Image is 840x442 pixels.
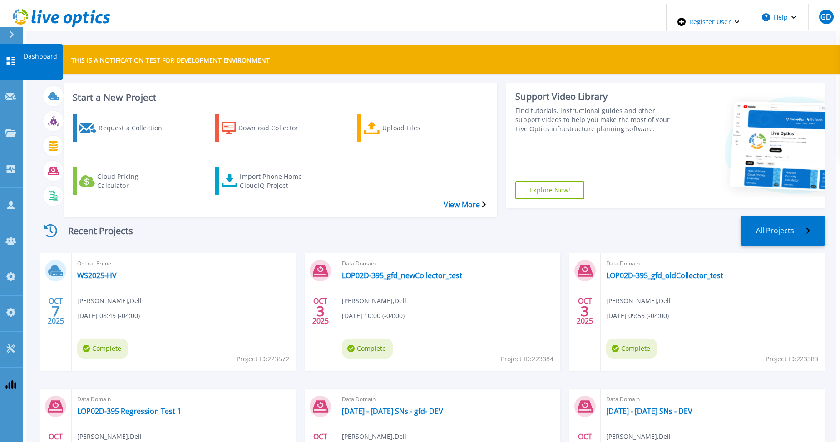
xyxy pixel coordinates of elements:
h3: Start a New Project [73,93,485,103]
span: 3 [316,307,325,315]
span: Project ID: 223572 [237,354,289,364]
span: [PERSON_NAME] , Dell [342,296,406,306]
span: Data Domain [606,394,820,404]
span: [PERSON_NAME] , Dell [606,296,671,306]
p: THIS IS A NOTIFICATION TEST FOR DEVELOPMENT ENVIRONMENT [71,56,270,64]
a: [DATE] - [DATE] SNs - DEV [606,407,692,416]
a: Upload Files [357,114,467,142]
span: [DATE] 09:55 (-04:00) [606,311,669,321]
button: Help [751,4,808,31]
span: [PERSON_NAME] , Dell [342,432,406,442]
div: Request a Collection [99,117,171,139]
span: Project ID: 223384 [501,354,553,364]
a: View More [444,201,486,209]
div: Import Phone Home CloudIQ Project [240,170,312,192]
a: WS2025-HV [77,271,117,280]
span: Data Domain [342,259,555,269]
div: Register User [667,4,751,40]
div: Find tutorials, instructional guides and other support videos to help you make the most of your L... [515,106,677,133]
a: Request a Collection [73,114,183,142]
div: OCT 2025 [576,295,593,328]
div: Upload Files [382,117,455,139]
a: LOP02D-395 Regression Test 1 [77,407,181,416]
div: Download Collector [238,117,311,139]
a: Explore Now! [515,181,584,199]
div: Support Video Library [515,91,677,103]
div: Recent Projects [39,220,148,242]
p: Dashboard [24,44,57,68]
a: [DATE] - [DATE] SNs - gfd- DEV [342,407,443,416]
span: [DATE] 08:45 (-04:00) [77,311,140,321]
span: 3 [581,307,589,315]
span: [DATE] 10:00 (-04:00) [342,311,405,321]
span: [PERSON_NAME] , Dell [77,432,142,442]
span: GD [820,13,831,20]
a: Cloud Pricing Calculator [73,167,183,195]
span: Project ID: 223383 [766,354,818,364]
span: [PERSON_NAME] , Dell [77,296,142,306]
a: LOP02D-395_gfd_oldCollector_test [606,271,723,280]
span: Data Domain [606,259,820,269]
span: Complete [342,339,393,359]
a: All Projects [741,216,825,246]
span: Data Domain [77,394,291,404]
span: 7 [52,307,60,315]
span: Data Domain [342,394,555,404]
span: Optical Prime [77,259,291,269]
a: LOP02D-395_gfd_newCollector_test [342,271,462,280]
span: Complete [606,339,657,359]
div: OCT 2025 [312,295,329,328]
span: [PERSON_NAME] , Dell [606,432,671,442]
span: Complete [77,339,128,359]
a: Download Collector [215,114,325,142]
div: OCT 2025 [47,295,64,328]
div: Cloud Pricing Calculator [97,170,170,192]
